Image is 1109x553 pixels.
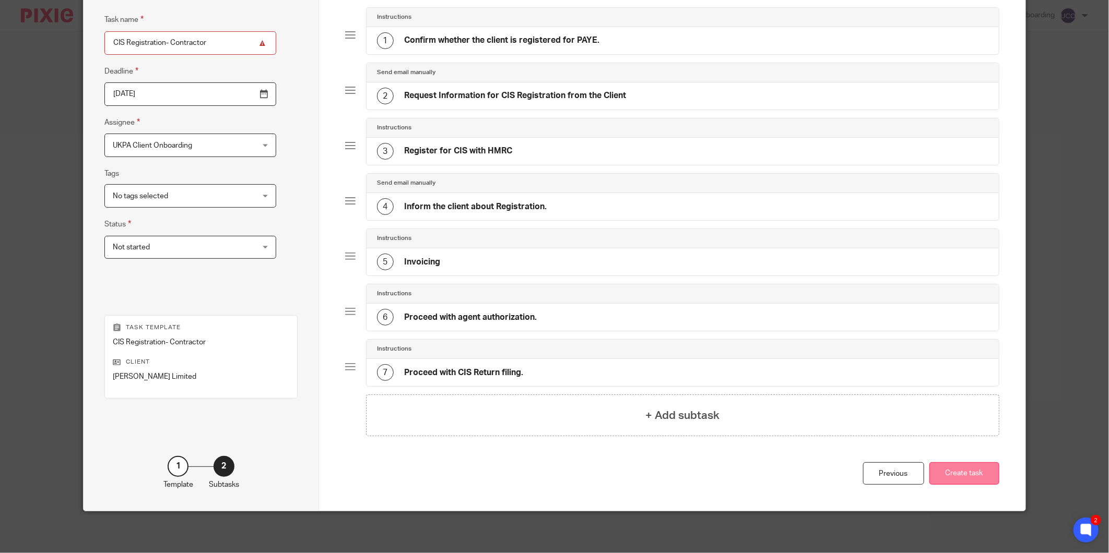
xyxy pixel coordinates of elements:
h4: Proceed with CIS Return filing. [404,367,523,378]
h4: + Add subtask [645,407,719,424]
div: 2 [377,88,394,104]
label: Tags [104,169,119,179]
h4: Inform the client about Registration. [404,201,547,212]
button: Create task [929,462,999,485]
div: 1 [168,456,188,477]
h4: Instructions [377,13,411,21]
span: UKPA Client Onboarding [113,142,192,149]
div: 5 [377,254,394,270]
div: 3 [377,143,394,160]
p: Client [113,358,289,366]
p: CIS Registration- Contractor [113,337,289,347]
div: 2 [1091,515,1101,525]
label: Deadline [104,65,138,77]
h4: Confirm whether the client is registered for PAYE. [404,35,599,46]
div: 6 [377,309,394,326]
label: Status [104,218,131,230]
div: 7 [377,364,394,381]
p: [PERSON_NAME] Limited [113,371,289,382]
div: Previous [863,462,924,485]
input: Pick a date [104,82,276,106]
h4: Register for CIS with HMRC [404,146,512,157]
p: Template [163,479,193,490]
div: 4 [377,198,394,215]
h4: Instructions [377,290,411,298]
div: 1 [377,32,394,49]
h4: Send email manually [377,179,435,187]
label: Assignee [104,116,140,128]
p: Task template [113,323,289,332]
h4: Instructions [377,234,411,243]
p: Subtasks [209,479,239,490]
h4: Send email manually [377,68,435,77]
input: Task name [104,31,276,55]
div: 2 [214,456,234,477]
label: Task name [104,14,144,26]
h4: Instructions [377,345,411,353]
h4: Proceed with agent authorization. [404,312,537,323]
span: No tags selected [113,193,168,200]
h4: Invoicing [404,257,440,268]
h4: Instructions [377,124,411,132]
h4: Request Information for CIS Registration from the Client [404,90,626,101]
span: Not started [113,244,150,251]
